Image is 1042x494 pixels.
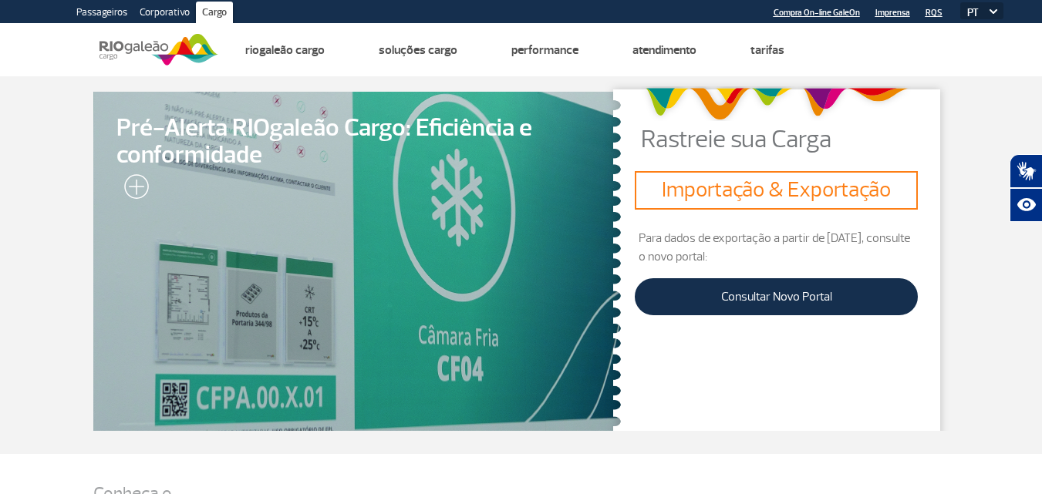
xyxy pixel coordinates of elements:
a: Consultar Novo Portal [635,278,918,315]
a: Riogaleão Cargo [245,42,325,58]
a: Passageiros [70,2,133,26]
a: Cargo [196,2,233,26]
a: Tarifas [750,42,784,58]
button: Abrir tradutor de língua de sinais. [1010,154,1042,188]
a: Imprensa [875,8,910,18]
img: leia-mais [116,174,149,205]
img: grafismo [639,80,913,127]
button: Abrir recursos assistivos. [1010,188,1042,222]
span: Pré-Alerta RIOgaleão Cargo: Eficiência e conformidade [116,115,598,169]
p: Rastreie sua Carga [641,127,949,152]
a: Compra On-line GaleOn [774,8,860,18]
a: RQS [926,8,943,18]
a: Atendimento [632,42,696,58]
a: Corporativo [133,2,196,26]
a: Soluções Cargo [379,42,457,58]
div: Plugin de acessibilidade da Hand Talk. [1010,154,1042,222]
a: Performance [511,42,578,58]
p: Para dados de exportação a partir de [DATE], consulte o novo portal: [635,229,918,266]
h3: Importação & Exportação [641,177,912,203]
a: Pré-Alerta RIOgaleão Cargo: Eficiência e conformidade [93,92,621,431]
